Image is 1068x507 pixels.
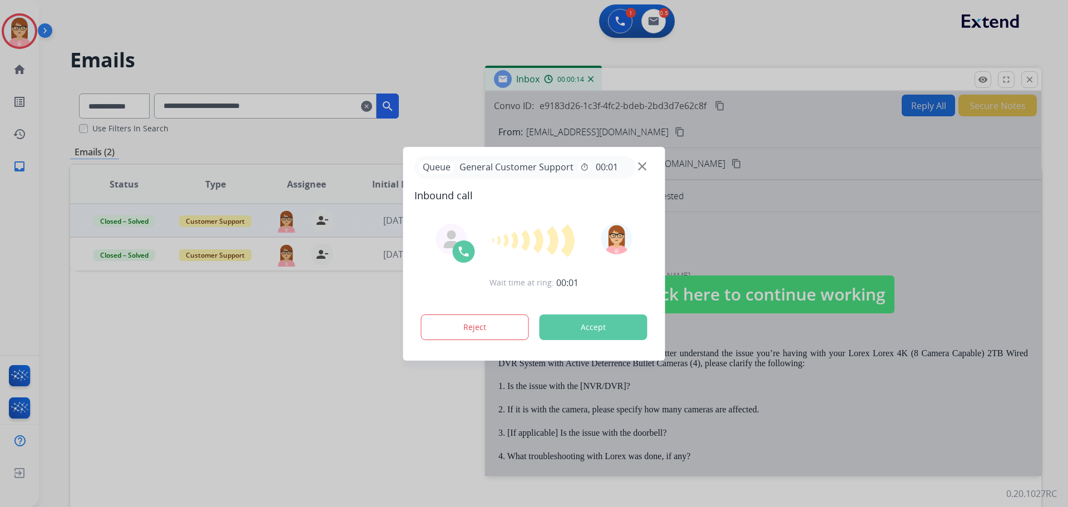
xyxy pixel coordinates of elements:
[457,245,471,258] img: call-icon
[601,223,632,254] img: avatar
[540,314,647,340] button: Accept
[443,230,461,248] img: agent-avatar
[1006,487,1057,500] p: 0.20.1027RC
[421,314,529,340] button: Reject
[455,160,578,174] span: General Customer Support
[596,160,618,174] span: 00:01
[414,188,654,203] span: Inbound call
[489,277,554,288] span: Wait time at ring:
[419,160,455,174] p: Queue
[556,276,578,289] span: 00:01
[638,162,646,170] img: close-button
[580,163,589,171] mat-icon: timer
